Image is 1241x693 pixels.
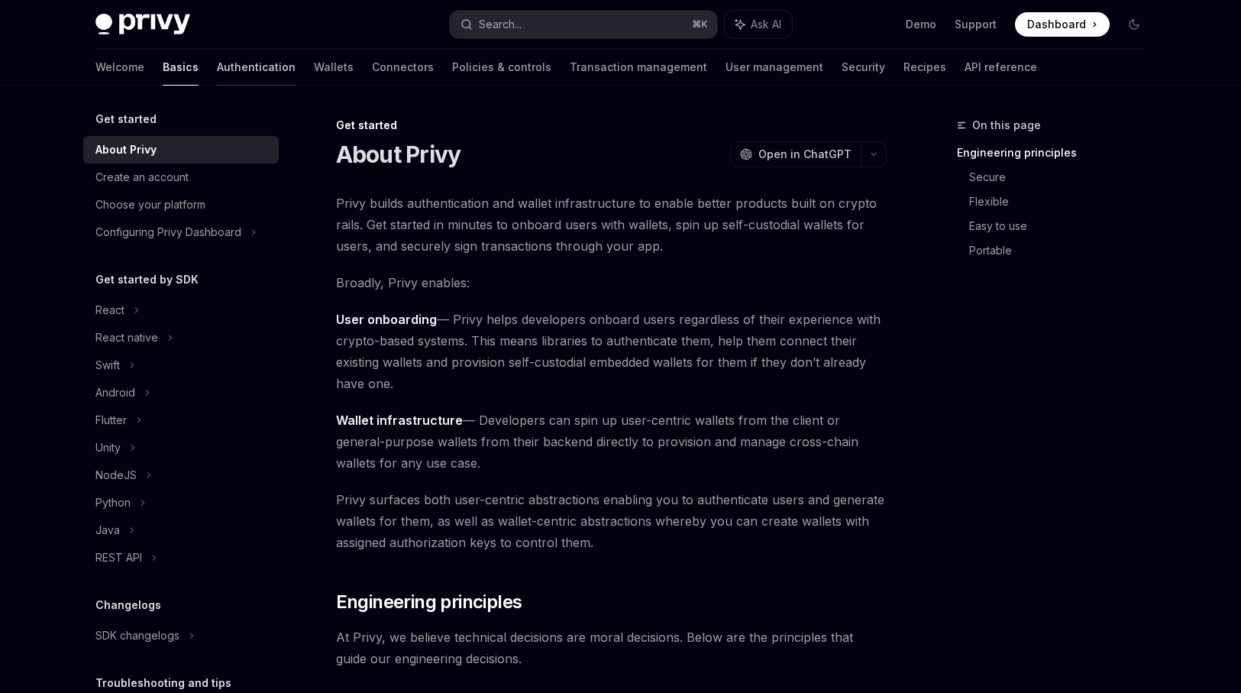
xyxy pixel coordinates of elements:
div: SDK changelogs [95,627,179,645]
a: Authentication [217,49,296,86]
a: Security [842,49,885,86]
span: On this page [972,116,1041,134]
a: Choose your platform [83,191,279,219]
h5: Changelogs [95,596,161,614]
button: Ask AI [725,11,792,38]
a: Wallets [314,49,354,86]
span: Dashboard [1027,17,1086,32]
a: Policies & controls [452,49,551,86]
div: NodeJS [95,466,137,484]
a: API reference [965,49,1037,86]
div: React [95,301,124,319]
div: Android [95,384,135,402]
div: Python [95,494,131,512]
div: Flutter [95,411,127,429]
a: Support [955,17,997,32]
strong: User onboarding [336,312,437,327]
a: User management [726,49,823,86]
div: About Privy [95,141,157,159]
img: dark logo [95,14,190,35]
a: Connectors [372,49,434,86]
div: REST API [95,549,142,567]
div: Search... [479,15,522,34]
button: Search...⌘K [450,11,717,38]
span: Ask AI [751,17,781,32]
span: Privy surfaces both user-centric abstractions enabling you to authenticate users and generate wal... [336,489,887,553]
div: Swift [95,356,120,374]
a: Demo [906,17,936,32]
div: Create an account [95,168,189,186]
div: Configuring Privy Dashboard [95,223,241,241]
h5: Troubleshooting and tips [95,674,231,692]
a: Recipes [903,49,946,86]
div: Unity [95,439,121,457]
span: ⌘ K [692,18,708,31]
a: Transaction management [570,49,707,86]
button: Open in ChatGPT [730,141,861,167]
a: Flexible [969,189,1159,214]
a: Secure [969,165,1159,189]
a: Easy to use [969,214,1159,238]
h5: Get started by SDK [95,270,199,289]
span: — Privy helps developers onboard users regardless of their experience with crypto-based systems. ... [336,309,887,394]
span: Open in ChatGPT [758,147,852,162]
h1: About Privy [336,141,461,168]
a: Engineering principles [957,141,1159,165]
span: Engineering principles [336,590,522,614]
span: Broadly, Privy enables: [336,272,887,293]
strong: Wallet infrastructure [336,413,463,428]
a: Portable [969,238,1159,263]
div: Java [95,521,120,539]
a: Dashboard [1015,12,1110,37]
a: Basics [163,49,199,86]
a: Create an account [83,164,279,191]
div: Choose your platform [95,196,205,214]
h5: Get started [95,110,157,128]
a: About Privy [83,136,279,164]
div: Get started [336,118,887,133]
div: React native [95,329,158,347]
button: Toggle dark mode [1122,12,1146,37]
span: Privy builds authentication and wallet infrastructure to enable better products built on crypto r... [336,193,887,257]
a: Welcome [95,49,144,86]
span: — Developers can spin up user-centric wallets from the client or general-purpose wallets from the... [336,410,887,474]
span: At Privy, we believe technical decisions are moral decisions. Below are the principles that guide... [336,627,887,669]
